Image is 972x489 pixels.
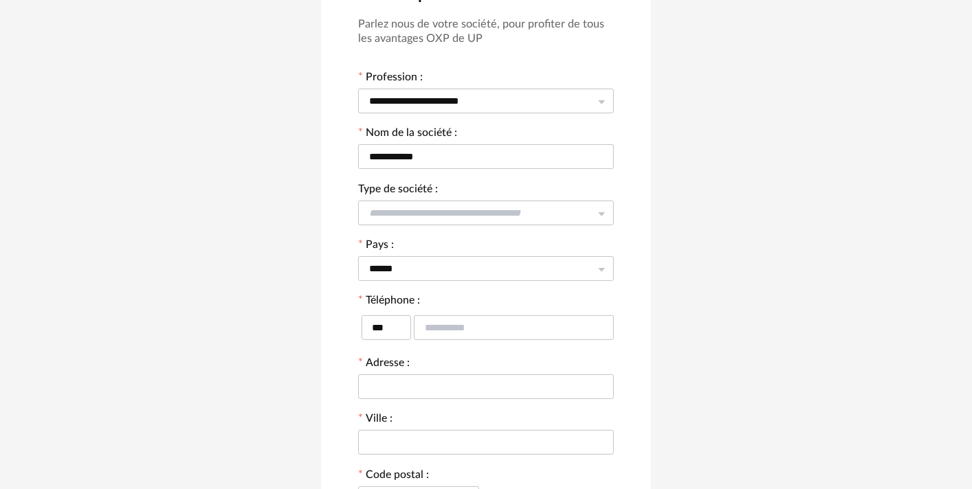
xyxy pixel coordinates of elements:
label: Téléphone : [358,295,420,309]
label: Nom de la société : [358,128,457,141]
label: Ville : [358,413,393,427]
label: Adresse : [358,358,410,372]
label: Pays : [358,240,394,253]
label: Profession : [358,72,423,86]
label: Type de société : [358,184,438,198]
label: Code postal : [358,470,429,484]
h3: Parlez nous de votre société, pour profiter de tous les avantages OXP de UP [358,17,614,46]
